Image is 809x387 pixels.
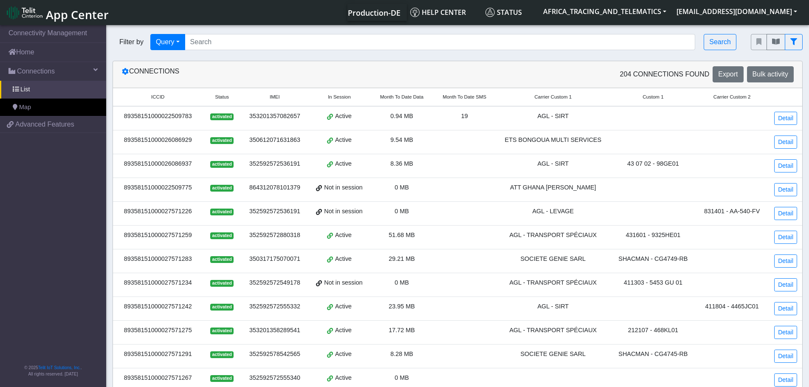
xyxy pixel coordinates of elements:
span: Map [19,103,31,112]
div: 352592572536191 [246,207,303,216]
a: Detail [774,183,797,196]
div: 212107 - 468KL01 [615,326,691,335]
span: 204 Connections found [620,69,710,79]
span: activated [210,137,234,144]
div: 831401 - AA-540-FV [701,207,763,216]
span: 23.95 MB [389,303,415,310]
span: Export [718,71,738,78]
span: activated [210,232,234,239]
img: status.svg [485,8,495,17]
div: 431601 - 9325HE01 [615,231,691,240]
div: 353201358289541 [246,326,303,335]
div: 352592572555340 [246,373,303,383]
a: Detail [774,231,797,244]
button: AFRICA_TRACING_AND_TELEMATICS [538,4,671,19]
span: Active [335,373,352,383]
a: App Center [7,3,107,22]
a: Status [482,4,538,21]
div: 353201357082657 [246,112,303,121]
span: Active [335,326,352,335]
span: Not in session [324,278,362,288]
span: Active [335,136,352,145]
span: Filter by [113,37,150,47]
div: ATT GHANA [PERSON_NAME] [501,183,605,192]
div: SHACMAN - CG4745-RB [615,350,691,359]
span: App Center [46,7,109,23]
span: Help center [410,8,466,17]
span: 0 MB [395,374,409,381]
span: 9.54 MB [390,136,413,143]
span: activated [210,280,234,287]
span: IMEI [270,93,280,101]
img: knowledge.svg [410,8,420,17]
span: 0.94 MB [390,113,413,119]
span: Status [485,8,522,17]
span: Active [335,159,352,169]
button: [EMAIL_ADDRESS][DOMAIN_NAME] [671,4,802,19]
div: 864312078101379 [246,183,303,192]
div: 411303 - 5453 GU 01 [615,278,691,288]
a: Detail [774,112,797,125]
span: 8.36 MB [390,160,413,167]
span: List [20,85,30,94]
a: Detail [774,159,797,172]
span: Active [335,254,352,264]
div: 89358151000027571226 [118,207,198,216]
span: Active [335,350,352,359]
a: Detail [774,254,797,268]
div: 89358151000027571267 [118,373,198,383]
span: ICCID [151,93,164,101]
div: 89358151000027571259 [118,231,198,240]
span: Connections [17,66,55,76]
a: Detail [774,350,797,363]
span: activated [210,185,234,192]
span: activated [210,351,234,358]
div: 352592572555332 [246,302,303,311]
div: SHACMAN - CG4749-RB [615,254,691,264]
div: 89358151000027571283 [118,254,198,264]
div: 352592572549178 [246,278,303,288]
div: 19 [438,112,491,121]
div: AGL - LEVAGE [501,207,605,216]
span: Carrier Custom 1 [534,93,572,101]
div: AGL - TRANSPORT SPÉCIAUX [501,326,605,335]
div: AGL - SIRT [501,112,605,121]
div: 89358151000027571275 [118,326,198,335]
span: Active [335,231,352,240]
span: 17.72 MB [389,327,415,333]
button: Query [150,34,185,50]
a: Detail [774,326,797,339]
span: Status [215,93,229,101]
span: Custom 1 [643,93,663,101]
div: SOCIETE GENIE SARL [501,254,605,264]
div: AGL - SIRT [501,302,605,311]
span: activated [210,256,234,263]
div: 89358151000027571234 [118,278,198,288]
button: Export [713,66,743,82]
div: 43 07 02 - 98GE01 [615,159,691,169]
a: Your current platform instance [347,4,400,21]
div: fitlers menu [751,34,803,50]
span: Not in session [324,183,362,192]
span: 51.68 MB [389,232,415,238]
span: Month To Date Data [380,93,423,101]
input: Search... [185,34,696,50]
div: 350317175070071 [246,254,303,264]
span: Active [335,112,352,121]
span: activated [210,209,234,215]
div: 89358151000027571242 [118,302,198,311]
div: AGL - SIRT [501,159,605,169]
div: 350612071631863 [246,136,303,145]
button: Search [704,34,736,50]
a: Detail [774,373,797,387]
a: Detail [774,302,797,315]
a: Detail [774,136,797,149]
a: Telit IoT Solutions, Inc. [38,365,81,370]
span: Month To Date SMS [443,93,486,101]
span: Bulk activity [753,71,788,78]
span: Not in session [324,207,362,216]
span: 0 MB [395,208,409,215]
span: Active [335,302,352,311]
div: 89358151000022509783 [118,112,198,121]
div: 89358151000026086937 [118,159,198,169]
